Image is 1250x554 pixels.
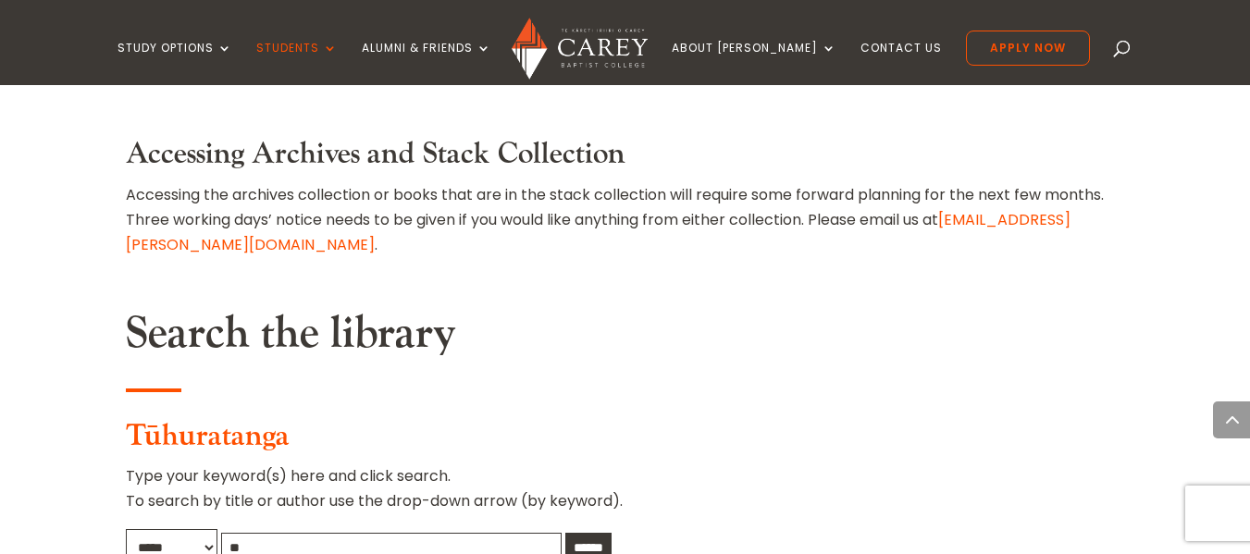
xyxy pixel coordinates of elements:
h2: Search the library [126,307,1125,370]
p: Type your keyword(s) here and click search. To search by title or author use the drop-down arrow ... [126,463,1125,528]
a: Study Options [118,42,232,85]
a: Students [256,42,338,85]
p: Accessing the archives collection or books that are in the stack collection will require some for... [126,182,1125,258]
a: Apply Now [966,31,1090,66]
a: Alumni & Friends [362,42,491,85]
img: Carey Baptist College [512,18,648,80]
a: About [PERSON_NAME] [672,42,836,85]
h3: Accessing Archives and Stack Collection [126,137,1125,181]
a: Contact Us [860,42,942,85]
h3: Tūhuratanga [126,419,1125,463]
